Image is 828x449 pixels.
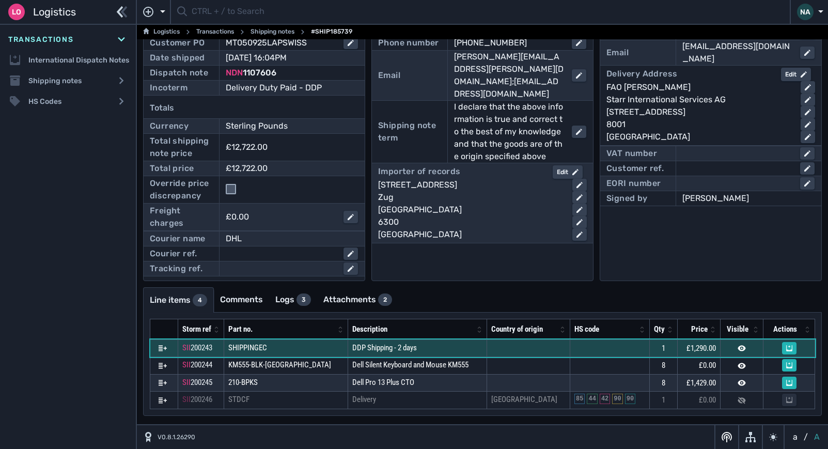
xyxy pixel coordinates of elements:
span: SII [182,343,191,352]
div: HS code [574,323,637,335]
span: 200245 [191,378,212,387]
div: Sterling Pounds [226,120,343,132]
div: 4 [193,294,207,306]
span: £1,290.00 [686,344,716,353]
div: NA [797,4,814,20]
div: Part no. [228,323,335,335]
span: NDN [226,68,243,78]
span: £0.00 [699,395,716,405]
div: Currency [150,120,189,132]
div: 2 [378,293,392,306]
div: Freight charges [150,205,213,229]
div: Qty [654,323,665,335]
div: Incoterm [150,82,188,94]
div: VAT number [606,147,657,160]
div: Total price [150,162,194,175]
span: SII [182,395,191,404]
div: £12,722.00 [226,162,343,175]
div: Customer ref. [606,162,664,175]
div: 85 [574,394,585,404]
div: 90 [625,394,635,404]
a: Logistics [143,26,180,38]
div: Edit [785,70,807,79]
span: 1 [662,395,665,405]
span: / [804,431,808,443]
div: Override price discrepancy [150,177,213,202]
div: EORI number [606,177,661,190]
span: Dell Pro 13 Plus CTO [352,378,414,387]
div: Email [378,69,400,82]
div: Actions [768,323,802,335]
div: Zug [378,191,564,204]
div: MT050925LAPSWISS [226,37,335,49]
div: Tracking ref. [150,262,202,275]
span: Delivery [352,395,376,404]
div: Courier name [150,233,206,245]
span: 1107606 [243,68,276,78]
div: [DATE] 16:04PM [226,52,343,64]
span: 210-BPKS [228,378,258,387]
div: Shipping note term [378,119,441,144]
span: SHIPPINGEC [228,343,267,352]
a: Transactions [196,26,234,38]
div: Visible [725,323,751,335]
span: 200244 [191,360,212,369]
span: DDP Shipping - 2 days [352,343,417,352]
div: Edit [557,167,579,177]
button: Edit [553,165,583,179]
div: Signed by [606,192,648,205]
div: Totals [150,98,358,118]
div: [STREET_ADDRESS] [378,179,564,191]
span: 200243 [191,343,212,352]
div: Description [352,323,474,335]
div: Email [606,47,629,59]
a: Line items4 [144,288,213,313]
div: Customer PO [150,37,205,49]
a: Shipping notes [251,26,294,38]
div: FAO [PERSON_NAME] [606,81,792,94]
a: Comments [214,287,269,312]
div: [STREET_ADDRESS] [606,106,792,118]
span: Dell Silent Keyboard and Mouse KM555 [352,360,468,369]
div: I declare that the above information is true and correct to the best of my knowledge and that the... [454,101,564,163]
button: a [791,431,800,443]
div: DHL [226,233,358,245]
span: SII [182,378,191,387]
span: 200246 [191,395,212,404]
div: Storm ref [182,323,211,335]
div: [PERSON_NAME][EMAIL_ADDRESS][PERSON_NAME][DOMAIN_NAME];[EMAIL_ADDRESS][DOMAIN_NAME] [454,51,564,100]
div: [GEOGRAPHIC_DATA] [378,228,564,241]
div: Dispatch note [150,67,208,79]
div: Lo [8,4,25,20]
div: Phone number [378,37,439,49]
span: 8 [662,361,665,370]
div: Date shipped [150,52,205,64]
span: [GEOGRAPHIC_DATA] [491,395,557,404]
div: £0.00 [226,211,335,223]
div: [EMAIL_ADDRESS][DOMAIN_NAME] [682,40,792,65]
button: Edit [781,68,811,81]
div: Delivery Duty Paid - DDP [226,82,358,94]
span: V0.8.1.26290 [158,432,195,442]
div: £12,722.00 [226,141,268,153]
div: 90 [612,394,622,404]
div: [GEOGRAPHIC_DATA] [378,204,564,216]
div: [PERSON_NAME] [682,192,815,205]
div: Courier ref. [150,247,197,260]
span: £1,429.00 [686,378,716,388]
div: 3 [296,293,311,306]
div: Starr International Services AG [606,94,792,106]
a: Attachments2 [317,287,398,312]
input: CTRL + / to Search [192,2,784,22]
span: Logistics [33,4,76,20]
div: Importer of records [378,165,461,179]
span: 1 [662,344,665,353]
div: Country of origin [491,323,557,335]
div: 44 [587,394,597,404]
div: 42 [600,394,610,404]
div: 6300 [378,216,564,228]
div: [PHONE_NUMBER] [454,37,564,49]
span: 8 [662,378,665,388]
span: Transactions [8,34,73,45]
div: [GEOGRAPHIC_DATA] [606,131,792,143]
